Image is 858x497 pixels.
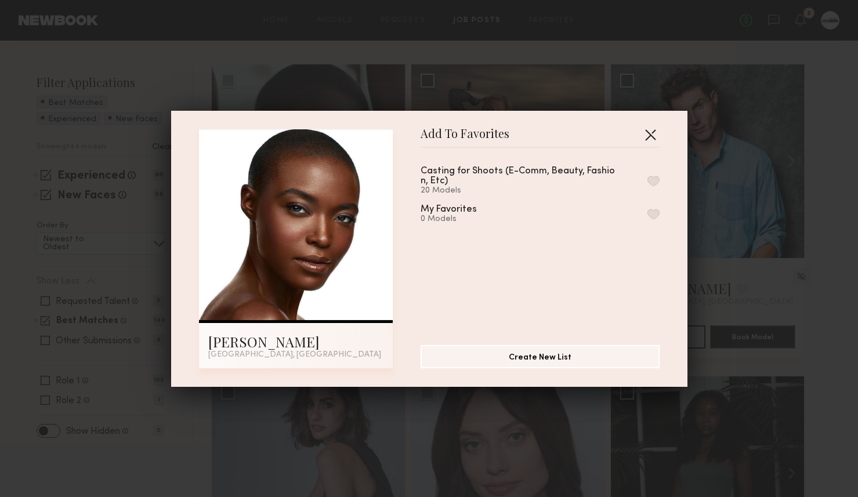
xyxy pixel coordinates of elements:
div: 0 Models [421,215,505,224]
div: [GEOGRAPHIC_DATA], [GEOGRAPHIC_DATA] [208,351,383,359]
button: Close [641,125,660,144]
div: My Favorites [421,205,477,215]
div: Casting for Shoots (E-Comm, Beauty, Fashion, Etc) [421,166,620,186]
button: Create New List [421,345,660,368]
div: [PERSON_NAME] [208,332,383,351]
div: 20 Models [421,186,647,195]
span: Add To Favorites [421,129,509,147]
